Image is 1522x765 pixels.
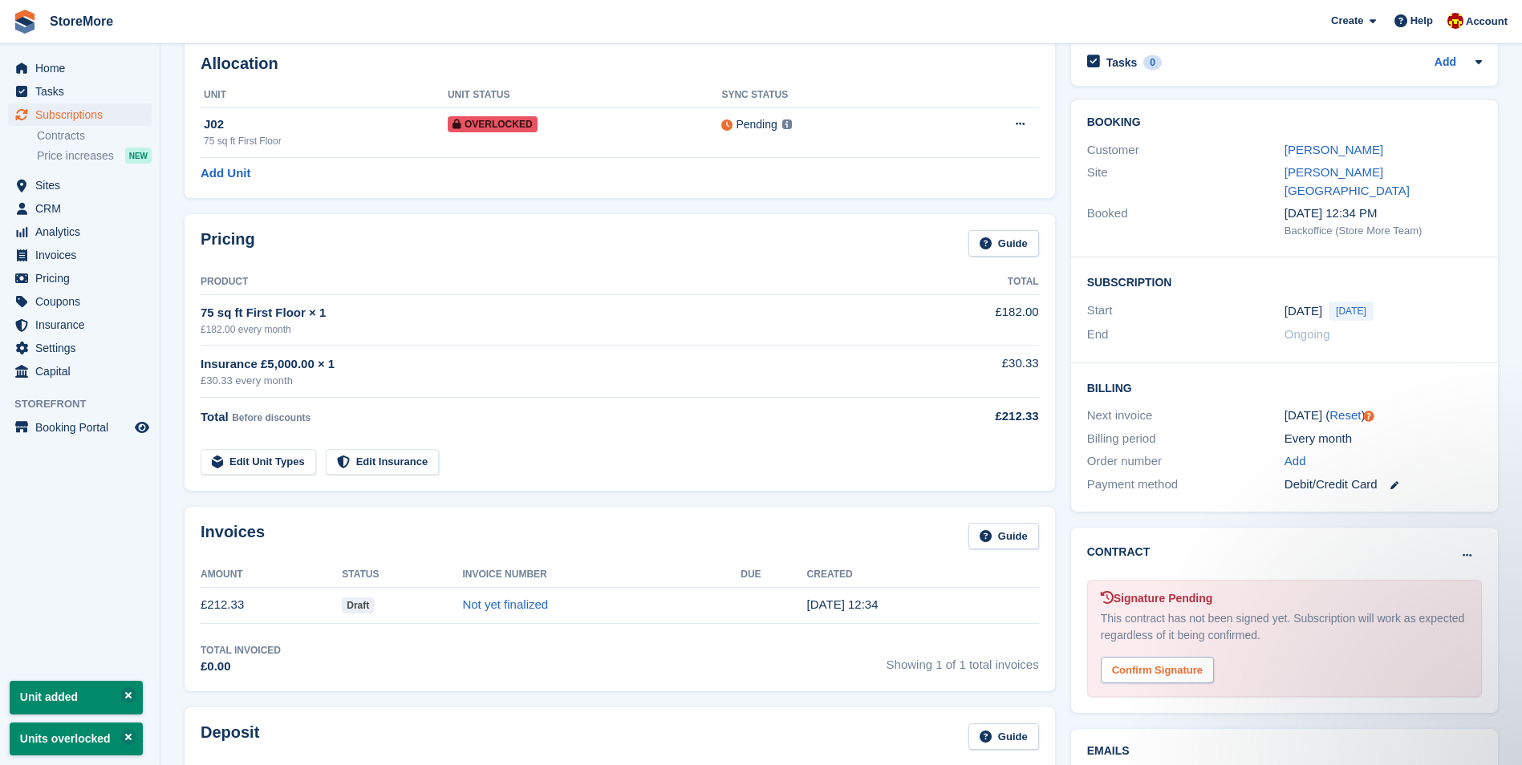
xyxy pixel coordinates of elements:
[1101,610,1468,644] div: This contract has not been signed yet. Subscription will work as expected regardless of it being ...
[1087,116,1482,129] h2: Booking
[35,314,132,336] span: Insurance
[1285,452,1306,471] a: Add
[887,643,1039,676] span: Showing 1 of 1 total invoices
[1087,544,1151,561] h2: Contract
[909,346,1038,398] td: £30.33
[1329,408,1361,422] a: Reset
[1087,745,1482,758] h2: Emails
[968,723,1039,750] a: Guide
[201,230,255,257] h2: Pricing
[43,8,120,34] a: StoreMore
[8,244,152,266] a: menu
[8,267,152,289] a: menu
[1087,407,1285,425] div: Next invoice
[8,174,152,196] a: menu
[201,373,909,389] div: £30.33 every month
[721,83,936,108] th: Sync Status
[35,267,132,289] span: Pricing
[1087,326,1285,344] div: End
[1101,657,1214,683] div: Confirm Signature
[201,304,909,322] div: 75 sq ft First Floor × 1
[35,174,132,196] span: Sites
[736,116,777,133] div: Pending
[782,119,792,129] img: icon-info-grey-7440780725fd019a000dd9b08b2336e03edf1995a4989e88bcd33f0948082b44.svg
[1087,476,1285,494] div: Payment method
[1285,302,1322,321] time: 2025-09-30 00:00:00 UTC
[201,322,909,337] div: £182.00 every month
[201,587,342,623] td: £212.33
[201,355,909,374] div: Insurance £5,000.00 × 1
[1101,590,1468,607] div: Signature Pending
[1087,430,1285,448] div: Billing period
[448,116,538,132] span: Overlocked
[10,722,143,755] p: Units overlocked
[201,723,259,750] h2: Deposit
[201,269,909,295] th: Product
[1331,13,1363,29] span: Create
[462,562,741,588] th: Invoice Number
[1101,653,1214,666] a: Confirm Signature
[1087,273,1482,289] h2: Subscription
[8,57,152,79] a: menu
[1285,327,1330,341] span: Ongoing
[8,197,152,220] a: menu
[125,148,152,164] div: NEW
[201,410,229,423] span: Total
[35,221,132,243] span: Analytics
[14,396,160,412] span: Storefront
[8,290,152,313] a: menu
[1106,55,1138,70] h2: Tasks
[35,197,132,220] span: CRM
[8,360,152,382] a: menu
[37,148,114,164] span: Price increases
[1466,14,1508,30] span: Account
[1329,302,1374,321] span: [DATE]
[1447,13,1463,29] img: Store More Team
[35,244,132,266] span: Invoices
[13,10,37,34] img: stora-icon-8386f47178a22dfd0bd8f6a31ec36ba5ce8667c1dd55bd0f319d3a0aa187defe.svg
[1087,302,1285,321] div: Start
[8,221,152,243] a: menu
[1362,409,1376,423] div: Tooltip anchor
[201,658,281,676] div: £0.00
[35,337,132,359] span: Settings
[909,294,1038,345] td: £182.00
[1285,143,1383,156] a: [PERSON_NAME]
[8,314,152,336] a: menu
[1285,223,1482,239] div: Backoffice (Store More Team)
[201,523,265,549] h2: Invoices
[1087,164,1285,200] div: Site
[909,269,1038,295] th: Total
[1285,204,1482,223] div: [DATE] 12:34 PM
[201,449,316,476] a: Edit Unit Types
[342,562,462,588] th: Status
[1285,407,1482,425] div: [DATE] ( )
[8,416,152,439] a: menu
[807,562,1039,588] th: Created
[35,290,132,313] span: Coupons
[8,80,152,103] a: menu
[35,416,132,439] span: Booking Portal
[201,55,1039,73] h2: Allocation
[35,57,132,79] span: Home
[448,83,721,108] th: Unit Status
[1410,13,1433,29] span: Help
[1087,379,1482,395] h2: Billing
[807,597,879,611] time: 2025-09-30 11:34:57 UTC
[35,360,132,382] span: Capital
[1435,54,1456,72] a: Add
[1285,165,1410,197] a: [PERSON_NAME][GEOGRAPHIC_DATA]
[8,337,152,359] a: menu
[741,562,806,588] th: Due
[1143,55,1162,70] div: 0
[35,80,132,103] span: Tasks
[8,103,152,126] a: menu
[1285,476,1482,494] div: Debit/Credit Card
[462,597,548,611] a: Not yet finalized
[1087,452,1285,471] div: Order number
[232,412,310,423] span: Before discounts
[204,115,448,134] div: J02
[204,134,448,148] div: 75 sq ft First Floor
[201,562,342,588] th: Amount
[968,523,1039,549] a: Guide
